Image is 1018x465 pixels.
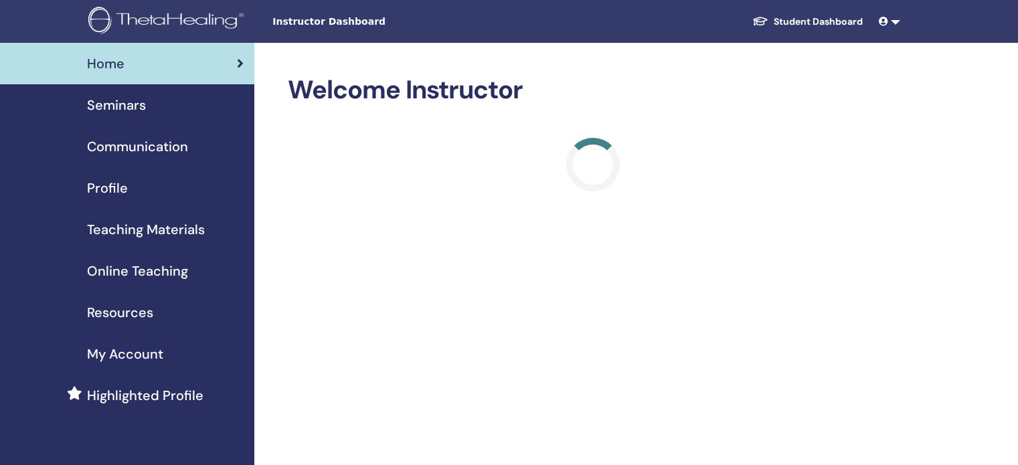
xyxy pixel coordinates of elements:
span: Seminars [87,95,146,115]
img: logo.png [88,7,248,37]
a: Student Dashboard [742,9,873,34]
h2: Welcome Instructor [288,75,898,106]
span: Communication [87,136,188,157]
span: Profile [87,178,128,198]
img: graduation-cap-white.svg [752,15,768,27]
span: Highlighted Profile [87,385,203,405]
span: Teaching Materials [87,219,205,240]
span: My Account [87,344,163,364]
span: Resources [87,302,153,322]
span: Instructor Dashboard [272,15,473,29]
span: Online Teaching [87,261,188,281]
span: Home [87,54,124,74]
